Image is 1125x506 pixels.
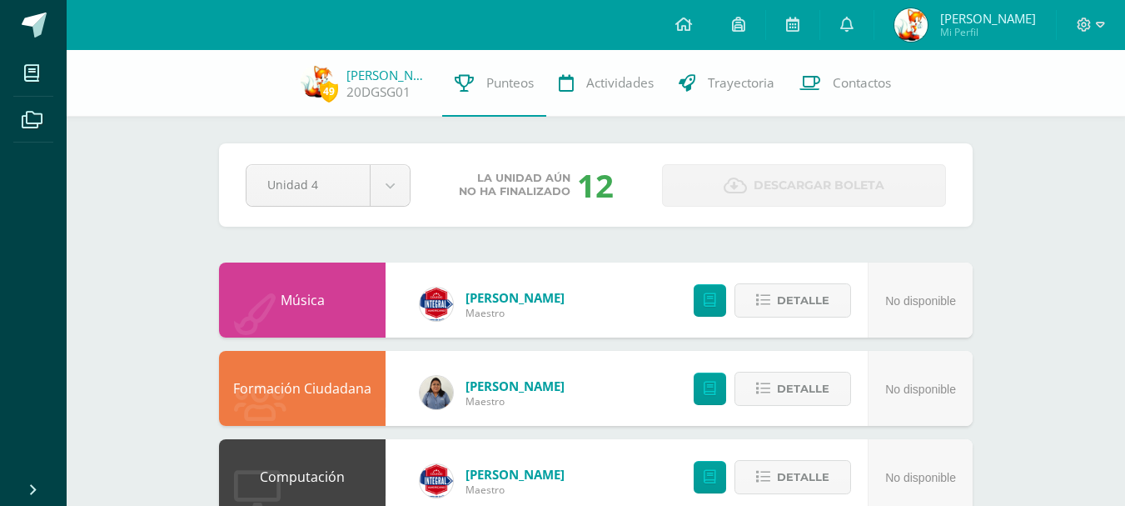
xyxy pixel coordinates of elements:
span: Actividades [586,74,654,92]
a: Contactos [787,50,903,117]
span: Detalle [777,285,829,316]
span: [PERSON_NAME] [940,10,1036,27]
img: 305ea0a2e2b6d3f73f0ac37dca685790.png [894,8,928,42]
span: Maestro [465,306,565,320]
span: No disponible [885,294,956,308]
span: No disponible [885,471,956,484]
button: Detalle [734,283,851,318]
a: Actividades [546,50,666,117]
img: be8102e1d6aaef58604e2e488bb7b270.png [420,464,453,498]
span: [PERSON_NAME] [465,289,565,306]
span: Detalle [777,373,829,404]
span: Contactos [833,74,891,92]
span: Unidad 4 [267,165,349,204]
span: [PERSON_NAME] [465,466,565,483]
a: Punteos [442,50,546,117]
a: 20DGSG01 [346,83,411,101]
button: Detalle [734,460,851,494]
a: [PERSON_NAME] [346,67,430,83]
button: Detalle [734,372,851,406]
span: 49 [320,81,338,102]
span: Mi Perfil [940,25,1036,39]
a: Trayectoria [666,50,787,117]
span: Maestro [465,394,565,408]
span: Trayectoria [708,74,774,92]
span: Detalle [777,462,829,493]
span: La unidad aún no ha finalizado [459,172,570,198]
a: Unidad 4 [246,165,410,206]
div: Música [219,263,386,338]
img: 7c65b46f2cb32956267babee8f0213dd.png [420,376,453,409]
span: Punteos [486,74,534,92]
span: Descargar boleta [754,165,884,206]
div: 12 [577,163,614,207]
span: No disponible [885,383,956,396]
div: Formación Ciudadana [219,351,386,426]
span: [PERSON_NAME] [465,378,565,394]
img: 305ea0a2e2b6d3f73f0ac37dca685790.png [301,65,334,98]
img: dac26b60a093e0c11462deafd29d7a2b.png [420,288,453,321]
span: Maestro [465,483,565,497]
